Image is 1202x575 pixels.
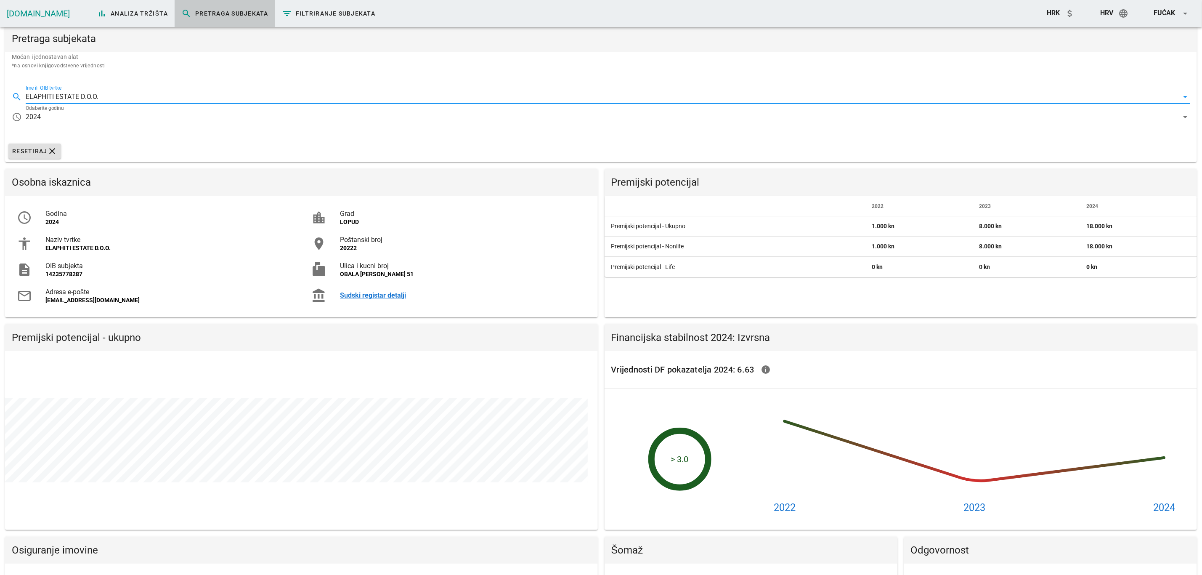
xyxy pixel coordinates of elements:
[97,8,107,19] i: bar_chart
[5,169,598,196] div: Osobna iskaznica
[311,262,326,277] i: markunread_mailbox
[5,52,1197,77] div: Moćan i jednostavan alat
[340,291,586,299] a: Sudski registar detalji
[1180,92,1190,102] i: arrow_drop_down
[1047,9,1060,17] span: HRK
[12,92,22,102] i: search
[865,196,972,216] th: 2022
[605,216,865,237] td: Premijski potencijal - Ukupno
[181,8,191,19] i: search
[340,236,586,244] div: Poštanski broj
[311,210,326,225] i: location_city
[45,271,291,278] div: 14235778287
[605,537,897,564] div: Šomaž
[17,262,32,277] i: description
[979,203,991,209] span: 2023
[761,365,771,375] i: info
[340,245,586,252] div: 20222
[904,537,1197,564] div: Odgovornost
[5,324,598,351] div: Premijski potencijal - ukupno
[181,8,268,19] span: Pretraga subjekata
[972,216,1080,237] td: 8.000 kn
[1153,502,1175,514] text: 2024
[605,351,1197,388] div: Vrijednosti DF pokazatelja 2024: 6.63
[605,169,1197,196] div: Premijski potencijal
[45,210,291,218] div: Godina
[45,288,291,296] div: Adresa e-pošte
[340,218,586,226] div: LOPUD
[865,237,972,257] td: 1.000 kn
[340,210,586,218] div: Grad
[97,8,168,19] span: Analiza tržišta
[972,196,1080,216] th: 2023
[5,537,598,564] div: Osiguranje imovine
[972,257,1080,277] td: 0 kn
[1086,203,1098,209] span: 2024
[26,110,1190,124] div: Odaberite godinu2024
[963,502,985,514] text: 2023
[5,25,1197,52] div: Pretraga subjekata
[311,236,326,251] i: room
[1118,8,1128,19] i: language
[605,237,865,257] td: Premijski potencijal - Nonlife
[17,288,32,303] i: mail_outline
[45,245,291,252] div: ELAPHITI ESTATE D.O.O.
[17,210,32,225] i: access_time
[45,297,291,304] div: [EMAIL_ADDRESS][DOMAIN_NAME]
[1080,196,1197,216] th: 2024
[1100,9,1113,17] span: hrv
[1180,112,1190,122] i: arrow_drop_down
[8,144,61,159] button: Resetiraj
[340,262,586,270] div: Ulica i kucni broj
[282,8,292,19] i: filter_list
[605,324,1197,351] div: Financijska stabilnost 2024: Izvrsna
[282,8,376,19] span: Filtriranje subjekata
[12,61,1190,70] div: *na osnovi knjigovodstvene vrijednosti
[17,236,32,251] i: accessibility
[311,288,326,303] i: account_balance
[972,237,1080,257] td: 8.000 kn
[1065,8,1075,19] i: attach_money
[45,218,291,226] div: 2024
[26,113,41,121] div: 2024
[1080,257,1197,277] td: 0 kn
[45,262,291,270] div: OIB subjekta
[26,105,64,112] label: Odaberite godinu
[1180,8,1190,19] i: arrow_drop_down
[45,236,291,244] div: Naziv tvrtke
[774,502,796,514] text: 2022
[12,112,22,122] i: access_time
[26,85,62,91] label: Ime ili OIB tvrtke
[1154,9,1175,17] span: Fućak
[1080,237,1197,257] td: 18.000 kn
[872,203,884,209] span: 2022
[865,216,972,237] td: 1.000 kn
[26,90,1178,104] input: Počnite upisivati za pretragu
[340,271,586,278] div: OBALA [PERSON_NAME] 51
[7,8,70,19] a: [DOMAIN_NAME]
[48,146,58,156] i: clear
[605,257,865,277] td: Premijski potencijal - Life
[12,146,58,156] span: Resetiraj
[865,257,972,277] td: 0 kn
[1080,216,1197,237] td: 18.000 kn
